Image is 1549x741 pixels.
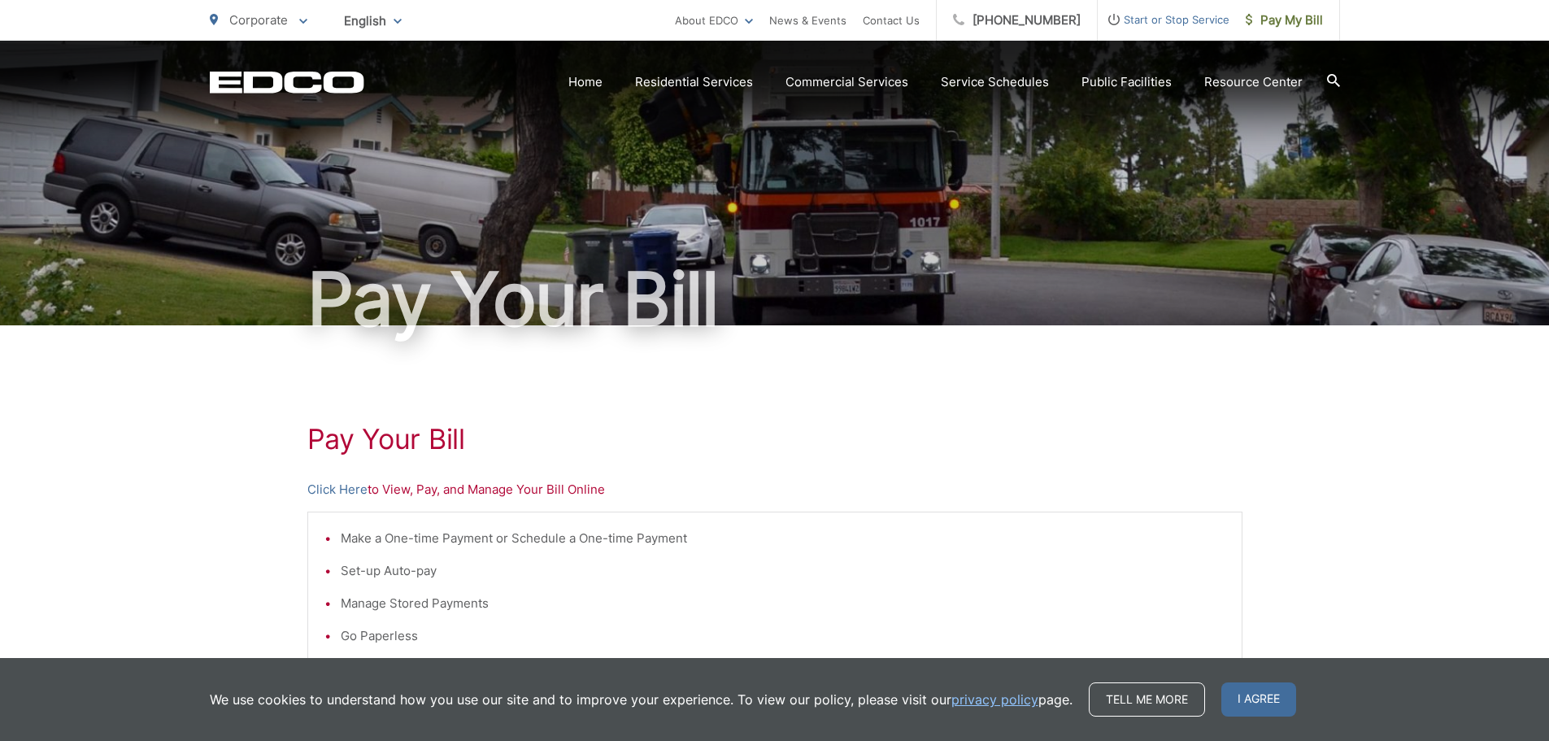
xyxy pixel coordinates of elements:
[1204,72,1303,92] a: Resource Center
[341,626,1225,646] li: Go Paperless
[307,480,368,499] a: Click Here
[941,72,1049,92] a: Service Schedules
[307,423,1242,455] h1: Pay Your Bill
[675,11,753,30] a: About EDCO
[568,72,603,92] a: Home
[210,259,1340,340] h1: Pay Your Bill
[863,11,920,30] a: Contact Us
[635,72,753,92] a: Residential Services
[332,7,414,35] span: English
[341,529,1225,548] li: Make a One-time Payment or Schedule a One-time Payment
[229,12,288,28] span: Corporate
[341,561,1225,581] li: Set-up Auto-pay
[1246,11,1323,30] span: Pay My Bill
[1081,72,1172,92] a: Public Facilities
[1089,682,1205,717] a: Tell me more
[210,71,364,94] a: EDCD logo. Return to the homepage.
[951,690,1038,709] a: privacy policy
[769,11,846,30] a: News & Events
[1221,682,1296,717] span: I agree
[341,594,1225,613] li: Manage Stored Payments
[785,72,908,92] a: Commercial Services
[210,690,1073,709] p: We use cookies to understand how you use our site and to improve your experience. To view our pol...
[307,480,1242,499] p: to View, Pay, and Manage Your Bill Online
